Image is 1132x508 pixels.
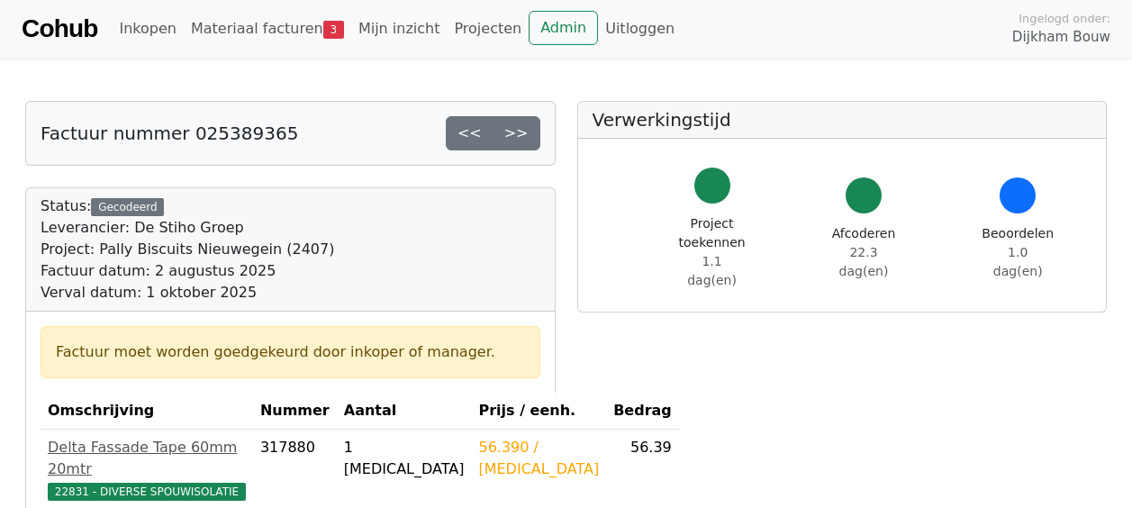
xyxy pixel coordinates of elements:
span: Ingelogd onder: [1019,10,1110,27]
div: 1 [MEDICAL_DATA] [344,437,465,480]
a: Cohub [22,7,97,50]
h5: Verwerkingstijd [593,109,1092,131]
a: Materiaal facturen3 [184,11,351,47]
span: 1.1 dag(en) [687,254,737,287]
span: 1.0 dag(en) [993,245,1043,278]
div: Gecodeerd [91,198,164,216]
div: Factuur datum: 2 augustus 2025 [41,260,334,282]
span: 22831 - DIVERSE SPOUWISOLATIE [48,483,246,501]
span: Dijkham Bouw [1012,27,1110,48]
div: Verval datum: 1 oktober 2025 [41,282,334,304]
div: Afcoderen [832,224,896,281]
div: Delta Fassade Tape 60mm 20mtr [48,437,246,480]
a: Delta Fassade Tape 60mm 20mtr22831 - DIVERSE SPOUWISOLATIE [48,437,246,502]
a: Projecten [447,11,529,47]
th: Prijs / eenh. [471,393,606,430]
th: Nummer [253,393,337,430]
a: Inkopen [112,11,183,47]
div: Project: Pally Biscuits Nieuwegein (2407) [41,239,334,260]
a: >> [493,116,540,150]
div: Factuur moet worden goedgekeurd door inkoper of manager. [56,341,525,363]
a: << [446,116,494,150]
div: Status: [41,195,334,304]
div: Beoordelen [982,224,1054,281]
div: Project toekennen [679,214,746,290]
th: Omschrijving [41,393,253,430]
h5: Factuur nummer 025389365 [41,122,298,144]
th: Bedrag [606,393,679,430]
span: 22.3 dag(en) [839,245,889,278]
a: Uitloggen [598,11,682,47]
a: Mijn inzicht [351,11,448,47]
div: Leverancier: De Stiho Groep [41,217,334,239]
span: 3 [323,21,344,39]
div: 56.390 / [MEDICAL_DATA] [478,437,599,480]
th: Aantal [337,393,472,430]
a: Admin [529,11,598,45]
